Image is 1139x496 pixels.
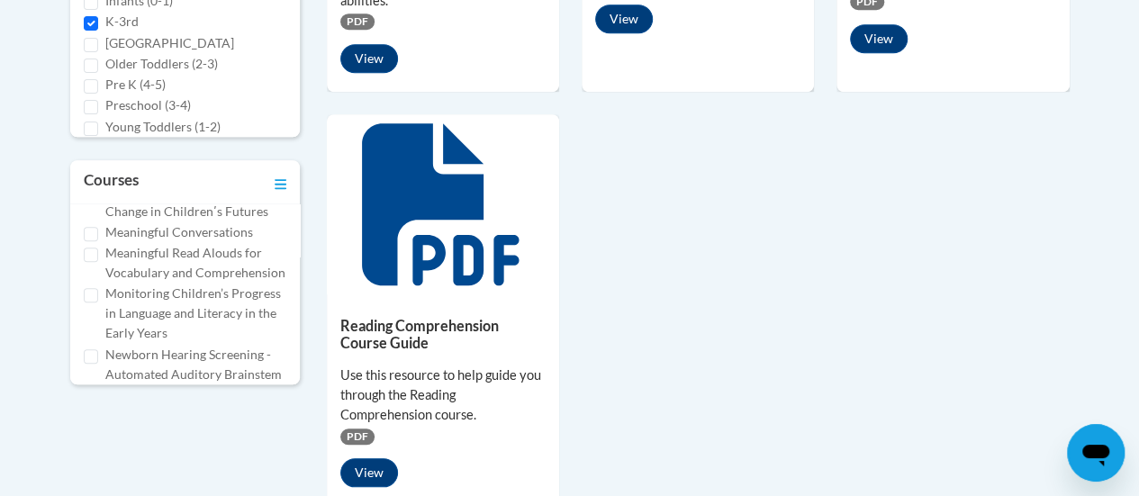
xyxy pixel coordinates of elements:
button: View [340,44,398,73]
button: View [595,5,653,33]
label: Meaningful Conversations [105,222,253,242]
a: Toggle collapse [275,169,286,194]
label: [GEOGRAPHIC_DATA] [105,33,234,53]
label: K-3rd [105,12,139,32]
button: View [340,458,398,487]
span: PDF [340,428,375,445]
label: Preschool (3-4) [105,95,191,115]
button: View [850,24,908,53]
span: PDF [340,14,375,30]
label: Pre K (4-5) [105,75,166,95]
label: Meaningful Read Alouds for Vocabulary and Comprehension [105,243,286,283]
label: Monitoring Children’s Progress in Language and Literacy in the Early Years [105,284,286,343]
label: Young Toddlers (1-2) [105,117,221,137]
label: Older Toddlers (2-3) [105,54,218,74]
h3: Courses [84,169,139,194]
iframe: Button to launch messaging window [1067,424,1125,482]
label: Newborn Hearing Screening - Automated Auditory Brainstem Response (AABR) [105,345,286,404]
h5: Reading Comprehension Course Guide [340,317,546,352]
div: Use this resource to help guide you through the Reading Comprehension course. [340,365,546,425]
